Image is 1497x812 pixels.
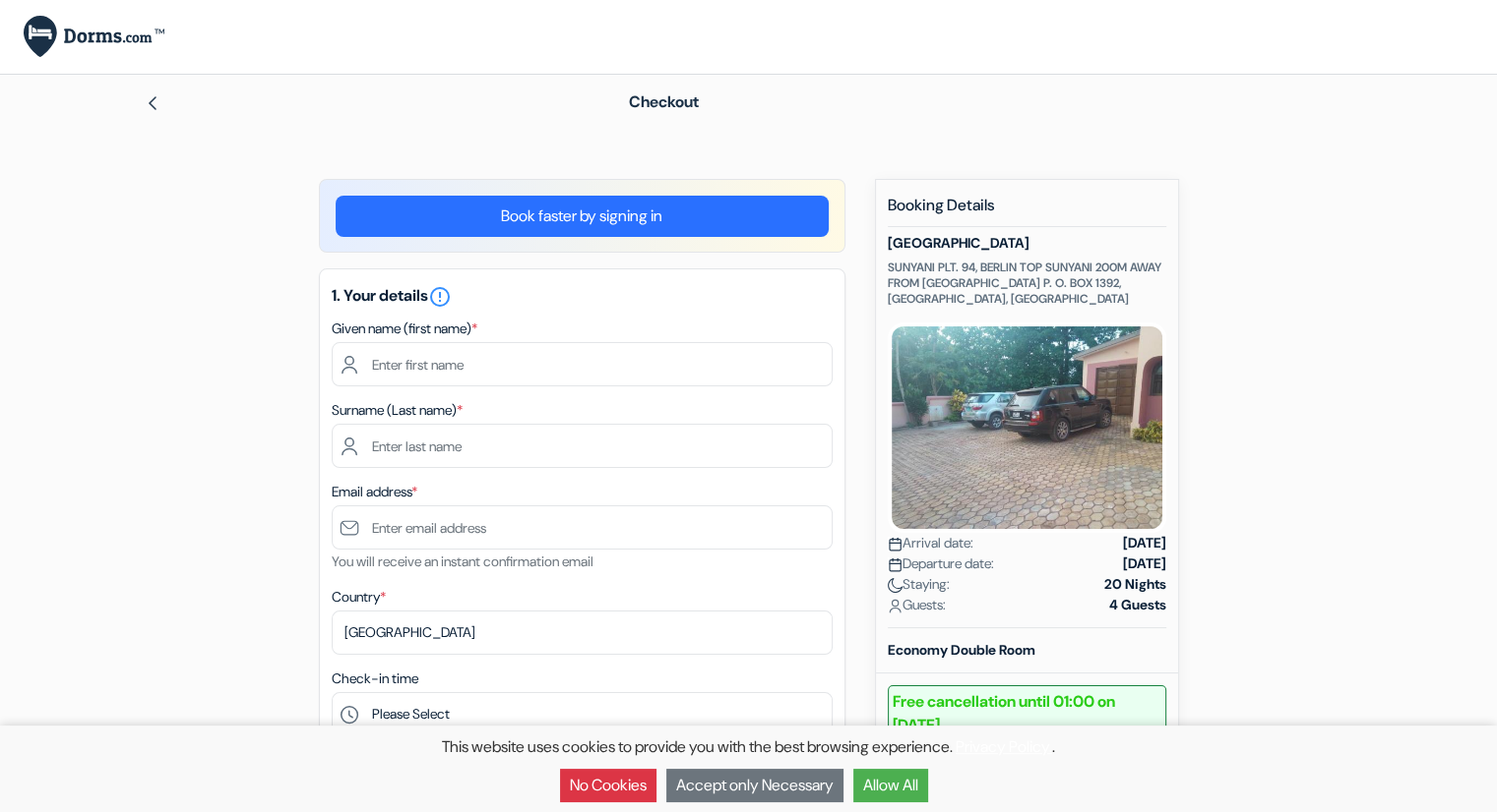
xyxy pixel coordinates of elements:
[332,342,833,386] input: Enter first name
[888,641,1035,659] b: Economy Double Room
[332,668,418,689] label: Check-in time
[888,595,946,615] span: Guests:
[666,769,843,802] button: Accept only Necessary
[888,260,1166,307] p: SUNYANI PLT. 94, BERLIN TOP SUNYANI 200M AWAY FROM [GEOGRAPHIC_DATA] P. O. BOX 1392, [GEOGRAPHIC_...
[332,587,386,608] label: Country
[145,95,160,111] img: left_arrow.svg
[888,557,903,572] img: calendar.svg
[10,735,1487,759] p: This website uses cookies to provide you with the best browsing experience. .
[332,285,833,309] h5: 1. Your details
[336,196,829,237] a: Book faster by signing in
[1123,553,1166,574] strong: [DATE]
[888,574,950,595] span: Staying:
[888,235,1166,252] h5: [GEOGRAPHIC_DATA]
[888,196,1166,227] h5: Booking Details
[888,685,1166,742] b: Free cancellation until 01:00 on [DATE]
[332,319,477,339] label: Given name (first name)
[888,533,973,553] span: Arrival date:
[332,505,833,550] input: Enter email address
[428,285,452,306] a: error_outline
[1104,574,1166,595] strong: 20 Nights
[332,424,833,468] input: Enter last name
[888,553,994,574] span: Departure date:
[1123,533,1166,553] strong: [DATE]
[332,552,593,570] small: You will receive an instant confirmation email
[629,91,699,112] span: Checkout
[853,769,928,802] button: Allow All
[332,482,417,502] label: Email address
[888,578,903,593] img: moon.svg
[560,769,656,802] button: No Cookies
[332,400,463,421] label: Surname (Last name)
[888,599,903,613] img: user_icon.svg
[1109,595,1166,615] strong: 4 Guests
[428,285,452,309] i: error_outline
[956,736,1052,757] a: Privacy Policy.
[24,16,164,58] img: Dorms.com
[888,537,903,551] img: calendar.svg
